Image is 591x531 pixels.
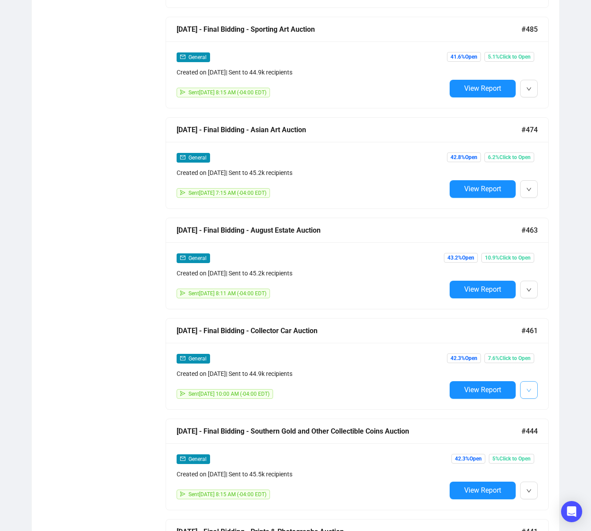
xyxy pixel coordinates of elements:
span: send [180,290,185,296]
span: mail [180,456,185,461]
div: [DATE] - Final Bidding - Sporting Art Auction [177,24,521,35]
span: View Report [464,84,501,93]
span: Sent [DATE] 8:15 AM (-04:00 EDT) [188,491,266,498]
span: down [526,388,532,393]
span: send [180,391,185,396]
a: [DATE] - Final Bidding - Southern Gold and Other Collectible Coins Auction#444mailGeneralCreated ... [166,419,549,510]
span: View Report [464,386,501,394]
button: View Report [450,482,516,499]
a: [DATE] - Final Bidding - August Estate Auction#463mailGeneralCreated on [DATE]| Sent to 45.2k rec... [166,218,549,309]
span: 6.2% Click to Open [484,152,534,162]
span: View Report [464,486,501,494]
span: send [180,491,185,497]
div: Created on [DATE] | Sent to 45.2k recipients [177,268,446,278]
span: Sent [DATE] 7:15 AM (-04:00 EDT) [188,190,266,196]
span: General [188,456,207,462]
span: Sent [DATE] 10:00 AM (-04:00 EDT) [188,391,270,397]
span: 43.2% Open [444,253,478,263]
span: View Report [464,185,501,193]
span: 7.6% Click to Open [484,353,534,363]
span: mail [180,54,185,59]
span: mail [180,155,185,160]
span: send [180,89,185,95]
span: down [526,187,532,192]
span: #485 [521,24,538,35]
span: #461 [521,325,538,336]
div: [DATE] - Final Bidding - August Estate Auction [177,225,521,236]
div: Created on [DATE] | Sent to 44.9k recipients [177,67,446,77]
span: Sent [DATE] 8:11 AM (-04:00 EDT) [188,290,266,297]
a: [DATE] - Final Bidding - Sporting Art Auction#485mailGeneralCreated on [DATE]| Sent to 44.9k reci... [166,17,549,108]
span: 5% Click to Open [489,454,534,464]
span: down [526,287,532,293]
span: View Report [464,285,501,293]
button: View Report [450,80,516,97]
span: 10.9% Click to Open [481,253,534,263]
button: View Report [450,281,516,298]
span: down [526,488,532,494]
div: [DATE] - Final Bidding - Collector Car Auction [177,325,521,336]
div: Open Intercom Messenger [561,501,582,522]
div: Created on [DATE] | Sent to 45.2k recipients [177,168,446,178]
span: mail [180,255,185,260]
span: mail [180,356,185,361]
div: Created on [DATE] | Sent to 45.5k recipients [177,469,446,479]
span: send [180,190,185,195]
span: 42.8% Open [447,152,481,162]
span: #444 [521,426,538,437]
span: Sent [DATE] 8:15 AM (-04:00 EDT) [188,89,266,96]
span: #463 [521,225,538,236]
div: Created on [DATE] | Sent to 44.9k recipients [177,369,446,379]
span: General [188,255,207,261]
div: [DATE] - Final Bidding - Southern Gold and Other Collectible Coins Auction [177,426,521,437]
span: down [526,86,532,92]
span: General [188,54,207,60]
button: View Report [450,381,516,399]
button: View Report [450,180,516,198]
span: 41.6% Open [447,52,481,62]
span: #474 [521,124,538,135]
span: 42.3% Open [451,454,485,464]
a: [DATE] - Final Bidding - Collector Car Auction#461mailGeneralCreated on [DATE]| Sent to 44.9k rec... [166,318,549,410]
span: General [188,356,207,362]
div: [DATE] - Final Bidding - Asian Art Auction [177,124,521,135]
span: General [188,155,207,161]
span: 42.3% Open [447,353,481,363]
a: [DATE] - Final Bidding - Asian Art Auction#474mailGeneralCreated on [DATE]| Sent to 45.2k recipie... [166,117,549,209]
span: 5.1% Click to Open [484,52,534,62]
